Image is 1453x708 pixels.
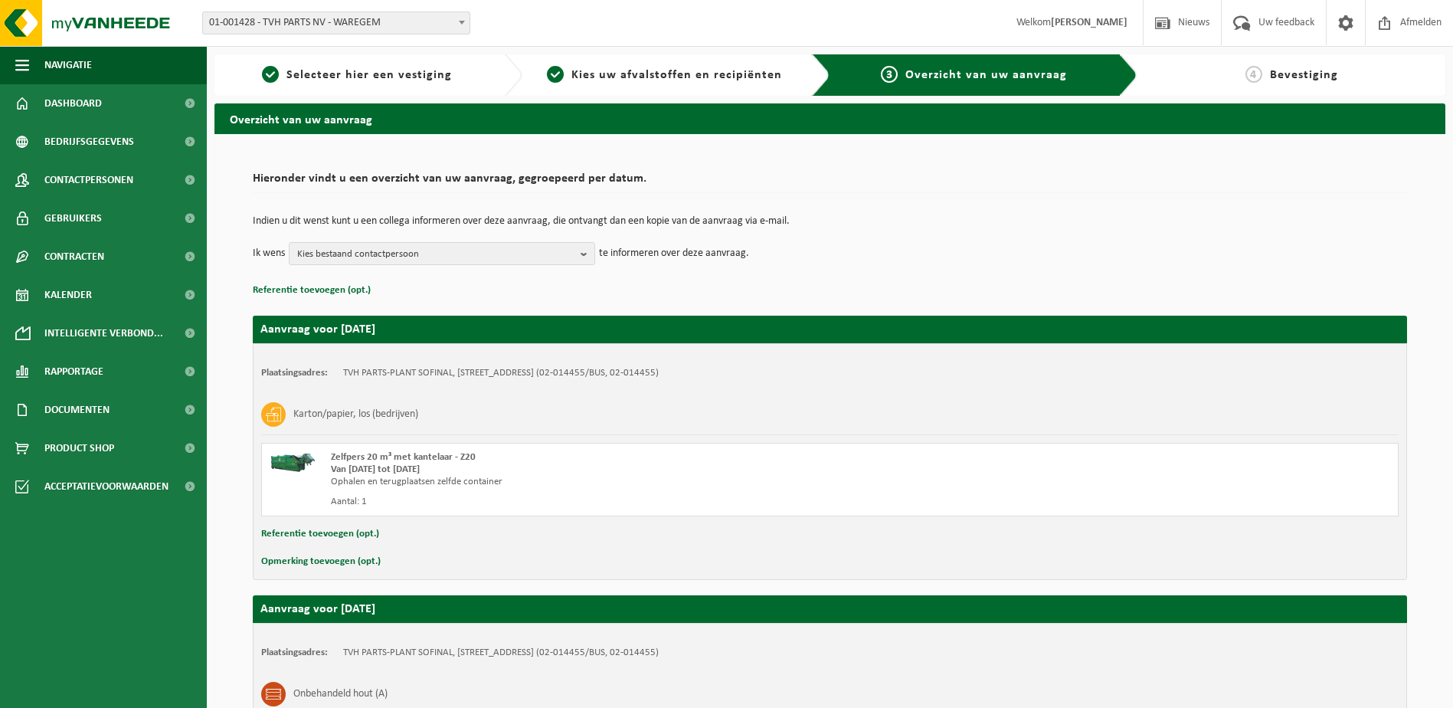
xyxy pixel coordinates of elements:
[222,66,492,84] a: 1Selecteer hier een vestiging
[44,467,169,506] span: Acceptatievoorwaarden
[44,123,134,161] span: Bedrijfsgegevens
[44,46,92,84] span: Navigatie
[44,352,103,391] span: Rapportage
[571,69,782,81] span: Kies uw afvalstoffen en recipiënten
[44,314,163,352] span: Intelligente verbond...
[331,496,892,508] div: Aantal: 1
[44,238,104,276] span: Contracten
[253,242,285,265] p: Ik wens
[253,216,1407,227] p: Indien u dit wenst kunt u een collega informeren over deze aanvraag, die ontvangt dan een kopie v...
[1051,17,1127,28] strong: [PERSON_NAME]
[289,242,595,265] button: Kies bestaand contactpersoon
[261,552,381,572] button: Opmerking toevoegen (opt.)
[261,524,379,544] button: Referentie toevoegen (opt.)
[343,647,659,659] td: TVH PARTS-PLANT SOFINAL, [STREET_ADDRESS] (02-014455/BUS, 02-014455)
[331,476,892,488] div: Ophalen en terugplaatsen zelfde container
[44,161,133,199] span: Contactpersonen
[286,69,452,81] span: Selecteer hier een vestiging
[547,66,564,83] span: 2
[530,66,800,84] a: 2Kies uw afvalstoffen en recipiënten
[1245,66,1262,83] span: 4
[202,11,470,34] span: 01-001428 - TVH PARTS NV - WAREGEM
[331,452,476,462] span: Zelfpers 20 m³ met kantelaar - Z20
[881,66,898,83] span: 3
[261,647,328,657] strong: Plaatsingsadres:
[262,66,279,83] span: 1
[44,276,92,314] span: Kalender
[253,280,371,300] button: Referentie toevoegen (opt.)
[599,242,749,265] p: te informeren over deze aanvraag.
[44,391,110,429] span: Documenten
[214,103,1445,133] h2: Overzicht van uw aanvraag
[203,12,470,34] span: 01-001428 - TVH PARTS NV - WAREGEM
[44,429,114,467] span: Product Shop
[1270,69,1338,81] span: Bevestiging
[44,84,102,123] span: Dashboard
[270,451,316,474] img: HK-XZ-20-GN-01.png
[260,323,375,336] strong: Aanvraag voor [DATE]
[905,69,1067,81] span: Overzicht van uw aanvraag
[297,243,574,266] span: Kies bestaand contactpersoon
[293,682,388,706] h3: Onbehandeld hout (A)
[261,368,328,378] strong: Plaatsingsadres:
[44,199,102,238] span: Gebruikers
[343,367,659,379] td: TVH PARTS-PLANT SOFINAL, [STREET_ADDRESS] (02-014455/BUS, 02-014455)
[331,464,420,474] strong: Van [DATE] tot [DATE]
[253,172,1407,193] h2: Hieronder vindt u een overzicht van uw aanvraag, gegroepeerd per datum.
[260,603,375,615] strong: Aanvraag voor [DATE]
[293,402,418,427] h3: Karton/papier, los (bedrijven)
